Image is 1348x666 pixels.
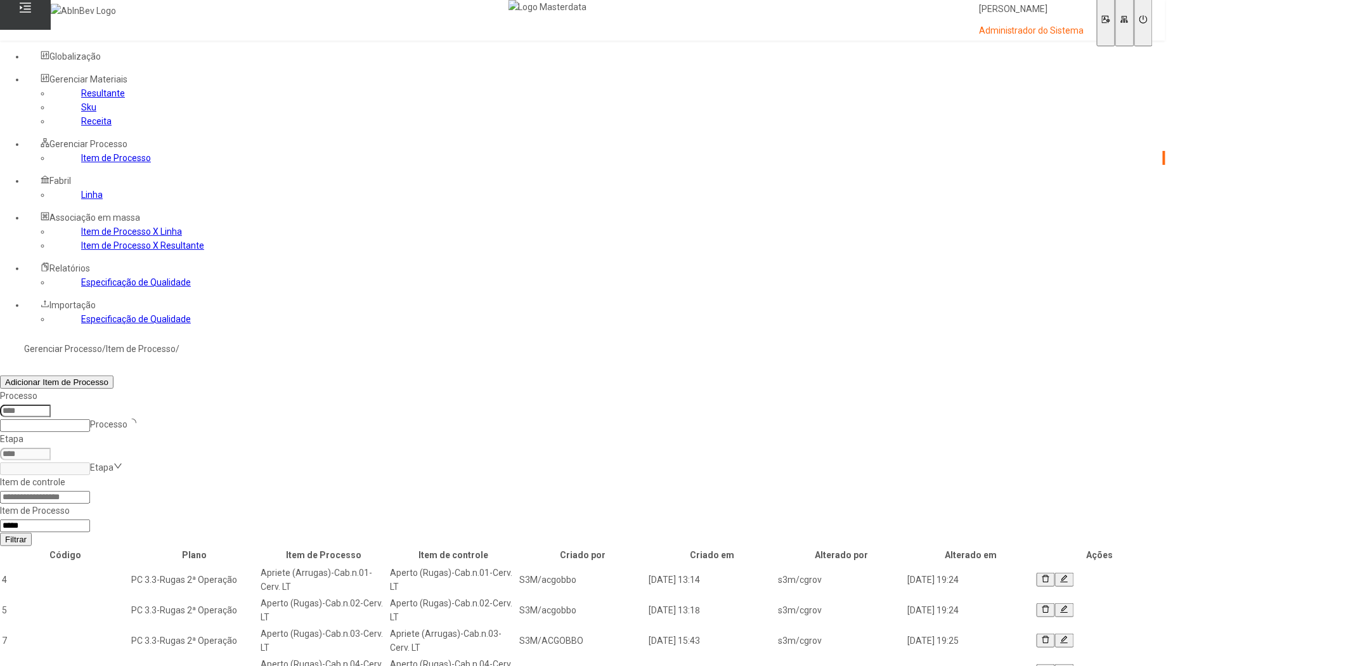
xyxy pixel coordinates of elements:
[81,314,191,324] a: Especificação de Qualidade
[49,263,90,273] span: Relatórios
[519,565,647,594] td: S3M/acgobbo
[90,462,113,473] nz-select-placeholder: Etapa
[49,176,71,186] span: Fabril
[389,596,517,625] td: Aperto (Rugas)-Cab.n.02-Cerv. LT
[260,626,388,655] td: Aperto (Rugas)-Cab.n.03-Cerv. LT
[1036,547,1164,563] th: Ações
[979,3,1084,16] p: [PERSON_NAME]
[49,139,127,149] span: Gerenciar Processo
[106,344,176,354] a: Item de Processo
[81,277,191,287] a: Especificação de Qualidade
[131,565,259,594] td: PC 3.3-Rugas 2ª Operação
[777,547,905,563] th: Alterado por
[131,626,259,655] td: PC 3.3-Rugas 2ª Operação
[5,535,27,544] span: Filtrar
[648,565,776,594] td: [DATE] 13:14
[81,190,103,200] a: Linha
[81,226,182,237] a: Item de Processo X Linha
[777,596,905,625] td: s3m/cgrov
[81,116,112,126] a: Receita
[389,565,517,594] td: Aperto (Rugas)-Cab.n.01-Cerv. LT
[907,626,1035,655] td: [DATE] 19:25
[1,626,129,655] td: 7
[81,102,96,112] a: Sku
[907,596,1035,625] td: [DATE] 19:24
[49,51,101,62] span: Globalização
[81,240,204,251] a: Item de Processo X Resultante
[260,547,388,563] th: Item de Processo
[260,565,388,594] td: Apriete (Arrugas)-Cab.n.01-Cerv. LT
[389,626,517,655] td: Apriete (Arrugas)-Cab.n.03-Cerv. LT
[648,596,776,625] td: [DATE] 13:18
[49,212,140,223] span: Associação em massa
[519,596,647,625] td: S3M/acgobbo
[260,596,388,625] td: Aperto (Rugas)-Cab.n.02-Cerv. LT
[648,626,776,655] td: [DATE] 15:43
[131,547,259,563] th: Plano
[1,547,129,563] th: Código
[389,547,517,563] th: Item de controle
[777,565,905,594] td: s3m/cgrov
[5,377,108,387] span: Adicionar Item de Processo
[907,547,1035,563] th: Alterado em
[81,88,125,98] a: Resultante
[90,419,127,429] nz-select-placeholder: Processo
[131,596,259,625] td: PC 3.3-Rugas 2ª Operação
[519,626,647,655] td: S3M/ACGOBBO
[777,626,905,655] td: s3m/cgrov
[176,344,179,354] nz-breadcrumb-separator: /
[81,153,151,163] a: Item de Processo
[49,300,96,310] span: Importação
[519,547,647,563] th: Criado por
[1,596,129,625] td: 5
[648,547,776,563] th: Criado em
[49,74,127,84] span: Gerenciar Materiais
[102,344,106,354] nz-breadcrumb-separator: /
[51,4,116,18] img: AbInBev Logo
[907,565,1035,594] td: [DATE] 19:24
[24,344,102,354] a: Gerenciar Processo
[1,565,129,594] td: 4
[979,25,1084,37] p: Administrador do Sistema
